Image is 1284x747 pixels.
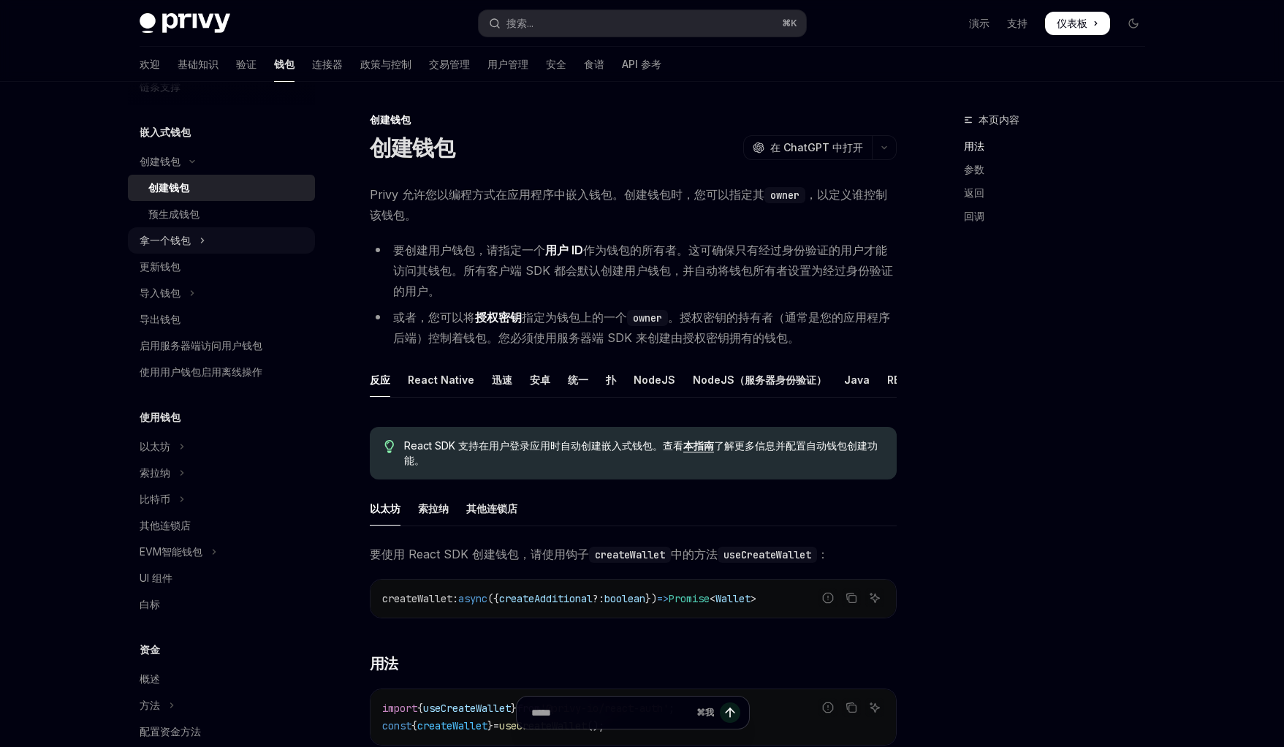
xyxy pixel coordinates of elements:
[140,725,201,737] font: 配置资金方法
[140,699,160,711] font: 方法
[140,155,181,167] font: 创建钱包
[370,373,390,386] font: 反应
[818,588,837,607] button: 报告错误代码
[393,243,545,257] font: 要创建用户钱包，请指定一个
[140,493,170,505] font: 比特币
[178,47,219,82] a: 基础知识
[128,512,315,539] a: 其他连锁店
[683,439,714,452] a: 本指南
[140,672,160,685] font: 概述
[128,201,315,227] a: 预生成钱包
[487,58,528,70] font: 用户管理
[479,10,806,37] button: 打开搜索
[964,186,984,199] font: 返回
[584,47,604,82] a: 食谱
[770,141,863,153] font: 在 ChatGPT 中打开
[236,58,257,70] font: 验证
[140,572,172,584] font: UI 组件
[140,411,181,423] font: 使用钱包
[645,592,657,605] span: })
[128,175,315,201] a: 创建钱包
[545,243,583,257] font: 用户 ID
[140,13,230,34] img: 深色标志
[606,373,616,386] font: 扑
[370,655,398,672] font: 用法
[546,47,566,82] a: 安全
[140,58,160,70] font: 欢迎
[466,502,517,515] font: 其他连锁店
[393,310,475,325] font: 或者，您可以将
[128,306,315,333] a: 导出钱包
[384,440,395,453] svg: 提示
[1057,17,1087,29] font: 仪表板
[128,148,315,175] button: 切换创建钱包部分
[312,47,343,82] a: 连接器
[128,666,315,692] a: 概述
[715,592,751,605] span: Wallet
[128,280,315,306] button: 切换导入钱包部分
[584,58,604,70] font: 食谱
[487,592,499,605] span: ({
[671,547,718,561] font: 中的方法
[128,539,315,565] button: 切换 EVM 智能钱包部分
[429,47,470,82] a: 交易管理
[969,17,989,29] font: 演示
[274,58,295,70] font: 钱包
[140,260,181,273] font: 更新钱包
[128,333,315,359] a: 启用服务器端访问用户钱包
[370,113,411,126] font: 创建钱包
[568,373,588,386] font: 统一
[140,519,191,531] font: 其他连锁店
[1007,16,1027,31] a: 支持
[140,598,160,610] font: 白标
[128,591,315,618] a: 白标
[604,592,645,605] span: boolean
[522,310,627,325] font: 指定为钱包上的一个
[140,287,181,299] font: 导入钱包
[964,210,984,222] font: 回调
[720,702,740,723] button: 发送消息
[842,588,861,607] button: 复制代码块中的内容
[964,134,1157,158] a: 用法
[382,592,452,605] span: createWallet
[140,313,181,325] font: 导出钱包
[964,163,984,175] font: 参数
[404,439,683,452] font: React SDK 支持在用户登录应用时自动创建嵌入式钱包。查看
[140,339,262,352] font: 启用服务器端访问用户钱包
[622,58,661,70] font: API 参考
[964,140,984,152] font: 用法
[844,373,870,386] font: Java
[140,365,262,378] font: 使用用户钱包启用离线操作
[710,592,715,605] span: <
[140,545,202,558] font: EVM智能钱包
[148,208,200,220] font: 预生成钱包
[236,47,257,82] a: 验证
[634,373,675,386] font: NodeJS
[393,243,893,298] font: 作为钱包的所有者。这可确保只有经过身份验证的用户才能访问其钱包。所有客户端 SDK 都会默认创建用户钱包，并自动将钱包所有者设置为经过身份验证的用户。
[370,134,455,161] font: 创建钱包
[865,588,884,607] button: 询问人工智能
[128,227,315,254] button: 切换获取钱包部分
[887,373,933,386] font: REST API
[140,47,160,82] a: 欢迎
[128,718,315,745] a: 配置资金方法
[370,502,400,515] font: 以太坊
[743,135,872,160] button: 在 ChatGPT 中打开
[128,565,315,591] a: UI 组件
[669,592,710,605] span: Promise
[492,373,512,386] font: 迅速
[140,466,170,479] font: 索拉纳
[693,373,827,386] font: NodeJS（服务器身份验证）
[487,47,528,82] a: 用户管理
[408,373,474,386] font: React Native
[452,592,458,605] span: :
[128,460,315,486] button: 切换 Solana 部分
[751,592,756,605] span: >
[128,359,315,385] a: 使用用户钱包启用离线操作
[418,502,449,515] font: 索拉纳
[370,187,764,202] font: Privy 允许您以编程方式在应用程序中嵌入钱包。创建钱包时，您可以指定其
[964,205,1157,228] a: 回调
[506,17,533,29] font: 搜索...
[1122,12,1145,35] button: 切换暗模式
